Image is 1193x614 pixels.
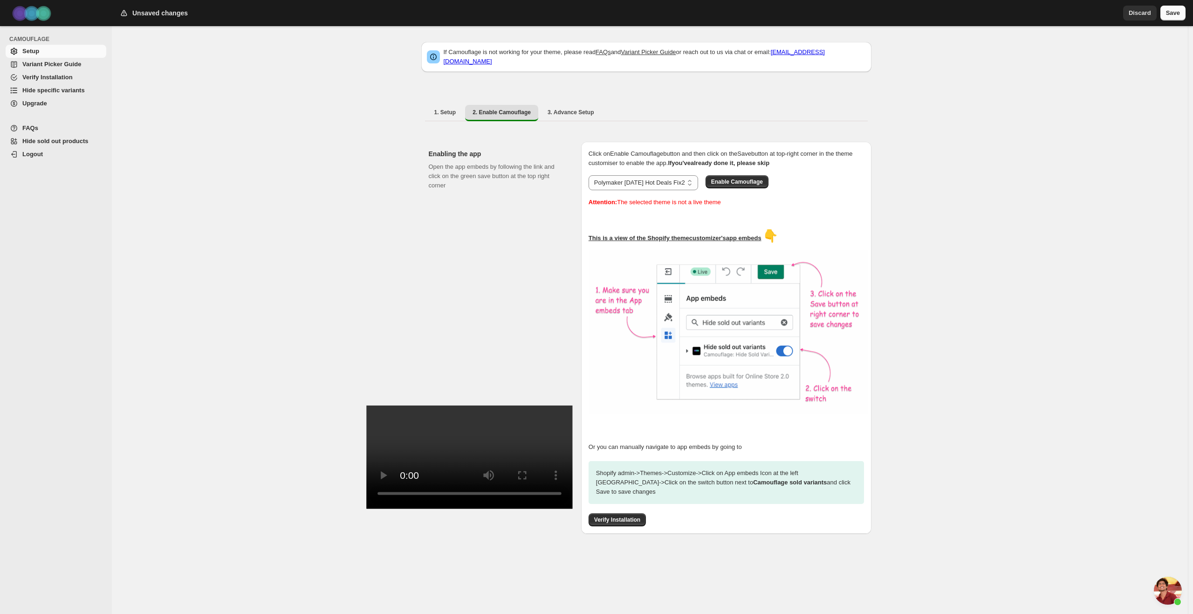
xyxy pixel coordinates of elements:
[621,48,676,55] a: Variant Picker Guide
[22,124,38,131] span: FAQs
[596,48,611,55] a: FAQs
[1123,6,1157,21] button: Discard
[6,135,106,148] a: Hide sold out products
[22,48,39,55] span: Setup
[548,109,594,116] span: 3. Advance Setup
[706,175,768,188] button: Enable Camouflage
[589,250,868,414] img: camouflage-enable
[589,442,864,452] p: Or you can manually navigate to app embeds by going to
[1166,8,1180,18] span: Save
[473,109,531,116] span: 2. Enable Camouflage
[22,74,73,81] span: Verify Installation
[668,159,769,166] b: If you've already done it, please skip
[589,461,864,504] p: Shopify admin -> Themes -> Customize -> Click on App embeds Icon at the left [GEOGRAPHIC_DATA] ->...
[366,406,573,509] video: Enable Camouflage in theme app embeds
[429,162,566,495] div: Open the app embeds by following the link and click on the green save button at the top right corner
[22,61,81,68] span: Variant Picker Guide
[6,45,106,58] a: Setup
[22,151,43,158] span: Logout
[22,87,85,94] span: Hide specific variants
[22,138,89,145] span: Hide sold out products
[763,229,778,243] span: 👇
[6,97,106,110] a: Upgrade
[706,178,768,185] a: Enable Camouflage
[589,235,761,241] u: This is a view of the Shopify theme customizer's app embeds
[6,84,106,97] a: Hide specific variants
[6,148,106,161] a: Logout
[6,122,106,135] a: FAQs
[711,178,763,186] span: Enable Camouflage
[132,8,188,18] h2: Unsaved changes
[9,35,107,43] span: CAMOUFLAGE
[429,149,566,159] h2: Enabling the app
[589,149,864,168] p: Click on Enable Camouflage button and then click on the Save button at top-right corner in the th...
[1129,8,1151,18] span: Discard
[6,58,106,71] a: Variant Picker Guide
[22,100,47,107] span: Upgrade
[434,109,456,116] span: 1. Setup
[589,199,617,206] b: Attention:
[589,198,864,207] p: The selected theme is not a live theme
[589,516,646,523] a: Verify Installation
[1160,6,1186,21] button: Save
[753,479,827,486] strong: Camouflage sold variants
[444,48,866,66] p: If Camouflage is not working for your theme, please read and or reach out to us via chat or email:
[589,513,646,526] button: Verify Installation
[594,516,640,524] span: Verify Installation
[1154,577,1182,605] a: Open chat
[6,71,106,84] a: Verify Installation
